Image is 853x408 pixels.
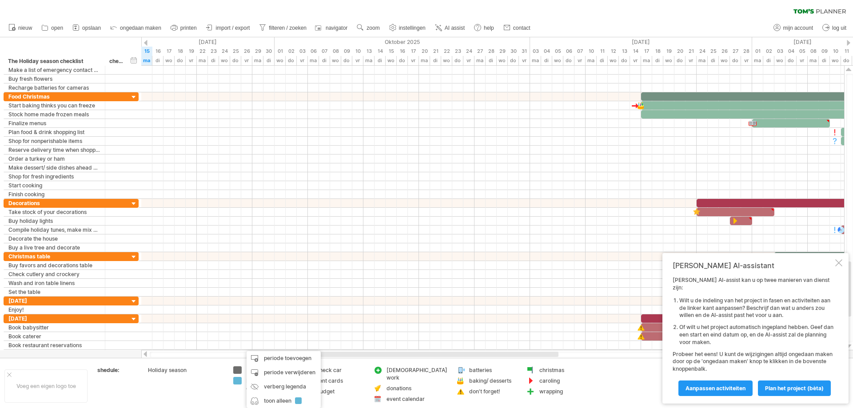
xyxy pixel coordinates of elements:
[508,56,519,65] div: donderdag, 30 Oktober 2025
[652,56,663,65] div: dinsdag, 18 November 2025
[180,25,197,31] span: printen
[663,56,674,65] div: woensdag, 19 November 2025
[808,56,819,65] div: maandag, 8 December 2025
[474,47,486,56] div: maandag, 27 Oktober 2025
[519,47,530,56] div: vrijdag, 31 Oktober 2025
[208,56,219,65] div: dinsdag, 23 September 2025
[120,25,161,31] span: ongedaan maken
[430,47,441,56] div: dinsdag, 21 Oktober 2025
[763,56,774,65] div: dinsdag, 2 December 2025
[8,332,100,341] div: Book caterer
[148,366,223,374] div: Holiday season
[539,366,588,374] div: christmas
[552,47,563,56] div: woensdag, 5 November 2025
[686,385,745,392] span: Aanpassen activiteiten
[387,366,447,381] div: [DEMOGRAPHIC_DATA] work
[771,22,816,34] a: mijn account
[286,56,297,65] div: donderdag, 2 Oktober 2025
[785,56,797,65] div: donderdag, 4 December 2025
[352,56,363,65] div: vrijdag, 10 Oktober 2025
[586,56,597,65] div: maandag, 10 November 2025
[765,385,824,392] span: Plan het project (bèta)
[263,56,275,65] div: dinsdag, 30 September 2025
[275,56,286,65] div: woensdag, 1 Oktober 2025
[330,56,341,65] div: woensdag, 8 Oktober 2025
[719,47,730,56] div: woensdag, 26 November 2025
[8,279,100,287] div: Wash and iron table linens
[419,56,430,65] div: maandag, 20 Oktober 2025
[8,350,100,358] div: Send invitations for [DATE] party
[275,47,286,56] div: woensdag, 1 Oktober 2025
[316,377,365,384] div: sent cards
[8,66,100,74] div: Make a list of emergency contact numbers
[530,47,541,56] div: maandag, 3 November 2025
[679,324,833,346] li: Of wilt u het project automatisch ingepland hebben. Geef dan een start en eind datum op, en de AI...
[247,380,321,394] div: verberg legenda
[168,22,199,34] a: printen
[175,56,186,65] div: donderdag, 18 September 2025
[39,22,66,34] a: open
[441,47,452,56] div: woensdag, 22 Oktober 2025
[597,47,608,56] div: dinsdag, 11 November 2025
[263,47,275,56] div: dinsdag, 30 September 2025
[8,92,100,101] div: Food Christmas
[186,56,197,65] div: vrijdag, 19 September 2025
[330,47,341,56] div: woensdag, 8 Oktober 2025
[763,47,774,56] div: dinsdag, 2 December 2025
[730,56,741,65] div: donderdag, 27 November 2025
[397,56,408,65] div: donderdag, 16 Oktober 2025
[275,37,530,47] div: Oktober 2025
[497,56,508,65] div: woensdag, 29 Oktober 2025
[316,388,365,395] div: budget
[797,56,808,65] div: vrijdag, 5 December 2025
[608,47,619,56] div: woensdag, 12 November 2025
[257,22,309,34] a: filteren / zoeken
[797,47,808,56] div: vrijdag, 5 December 2025
[513,25,530,31] span: contact
[730,47,741,56] div: donderdag, 27 November 2025
[841,56,852,65] div: donderdag, 11 December 2025
[219,47,230,56] div: woensdag, 24 September 2025
[652,47,663,56] div: dinsdag, 18 November 2025
[719,56,730,65] div: woensdag, 26 November 2025
[216,25,250,31] span: import / export
[785,47,797,56] div: donderdag, 4 December 2025
[486,47,497,56] div: dinsdag, 28 Oktober 2025
[252,56,263,65] div: maandag, 29 September 2025
[8,243,100,252] div: Buy a live tree and decorate
[574,56,586,65] div: vrijdag, 7 November 2025
[8,119,100,127] div: Finalize menus
[563,47,574,56] div: donderdag, 6 November 2025
[641,47,652,56] div: maandag, 17 November 2025
[230,47,241,56] div: donderdag, 25 September 2025
[375,56,386,65] div: dinsdag, 14 Oktober 2025
[463,47,474,56] div: vrijdag, 24 Oktober 2025
[386,56,397,65] div: woensdag, 15 Oktober 2025
[319,56,330,65] div: dinsdag, 7 Oktober 2025
[8,110,100,119] div: Stock home made frozen meals
[163,47,175,56] div: woensdag, 17 September 2025
[363,56,375,65] div: maandag, 13 Oktober 2025
[269,25,307,31] span: filteren / zoeken
[8,137,100,145] div: Shop for nonperishable items
[530,56,541,65] div: maandag, 3 November 2025
[452,56,463,65] div: donderdag, 23 Oktober 2025
[419,47,430,56] div: maandag, 20 Oktober 2025
[97,366,146,374] div: shedule:
[8,172,100,181] div: Shop for fresh ingredients
[108,22,164,34] a: ongedaan maken
[519,56,530,65] div: vrijdag, 31 Oktober 2025
[774,47,785,56] div: woensdag, 3 December 2025
[830,56,841,65] div: woensdag, 10 December 2025
[241,56,252,65] div: vrijdag, 26 September 2025
[247,365,321,380] div: periode verwijderen
[433,22,467,34] a: AI assist
[608,56,619,65] div: woensdag, 12 November 2025
[541,47,552,56] div: dinsdag, 4 November 2025
[8,341,100,349] div: Book restaurant reservations
[152,47,163,56] div: dinsdag, 16 September 2025
[619,47,630,56] div: donderdag, 13 November 2025
[319,47,330,56] div: dinsdag, 7 Oktober 2025
[308,47,319,56] div: maandag, 6 Oktober 2025
[758,380,831,396] a: Plan het project (bèta)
